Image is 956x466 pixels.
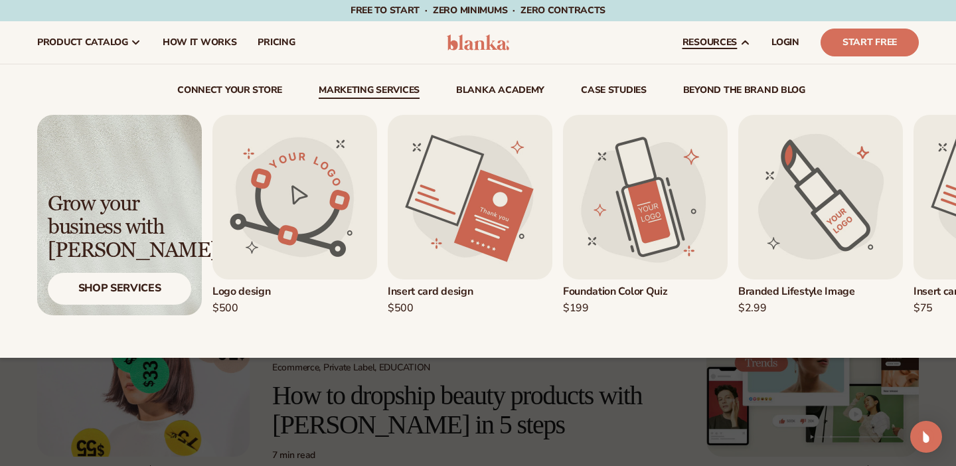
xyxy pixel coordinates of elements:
div: Insert card design [388,285,552,299]
span: product catalog [37,37,128,48]
a: case studies [581,86,647,99]
img: logo [447,35,510,50]
span: pricing [258,37,295,48]
div: $2.99 [738,299,903,315]
a: resources [672,21,761,64]
a: Insert card design. Insert card design$500 [388,115,552,315]
div: $500 [388,299,552,315]
div: Logo design [212,285,377,299]
div: Branded Lifestyle Image [738,285,903,299]
div: 1 / 5 [212,115,377,315]
div: Shop Services [48,273,191,304]
img: Insert card design. [388,115,552,279]
a: product catalog [27,21,152,64]
a: Foundation color quiz. Foundation Color Quiz$199 [563,115,728,315]
img: Branded lifestyle image. [738,115,903,279]
div: $199 [563,299,728,315]
img: Logo design. [212,115,377,279]
span: Free to start · ZERO minimums · ZERO contracts [351,4,605,17]
div: 4 / 5 [738,115,903,315]
div: Foundation Color Quiz [563,285,728,299]
a: pricing [247,21,305,64]
div: $500 [212,299,377,315]
a: connect your store [177,86,282,99]
a: Blanka Academy [456,86,544,99]
img: Foundation color quiz. [563,115,728,279]
span: LOGIN [771,37,799,48]
a: beyond the brand blog [683,86,805,99]
div: Grow your business with [PERSON_NAME] [48,193,191,263]
a: LOGIN [761,21,810,64]
span: resources [682,37,737,48]
a: Start Free [821,29,919,56]
div: Open Intercom Messenger [910,421,942,453]
img: Light background with shadow. [37,115,202,315]
div: 3 / 5 [563,115,728,315]
span: How It Works [163,37,237,48]
div: 2 / 5 [388,115,552,315]
a: Marketing services [319,86,420,99]
a: Branded lifestyle image. Branded Lifestyle Image$2.99 [738,115,903,315]
a: How It Works [152,21,248,64]
a: Logo design. Logo design$500 [212,115,377,315]
a: Light background with shadow. Grow your business with [PERSON_NAME] Shop Services [37,115,202,315]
